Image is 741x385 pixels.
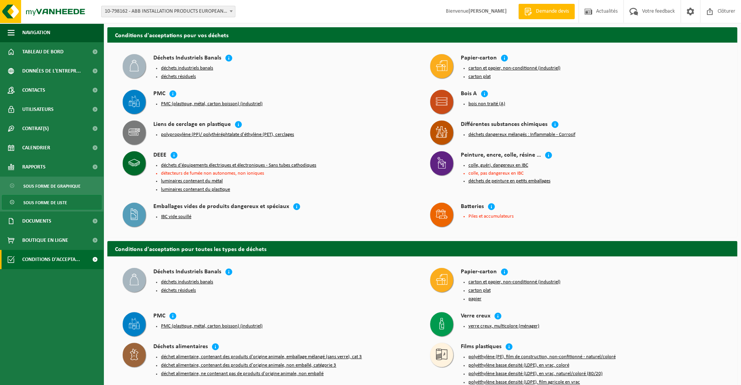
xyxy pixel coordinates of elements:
li: Piles et accumulateurs [468,214,722,219]
button: déchets de peinture en petits emballages [468,178,550,184]
h2: Conditions d'acceptation pour toutes les types de déchets [107,241,737,256]
h4: Batteries [461,203,484,212]
span: Boutique en ligne [22,231,68,250]
button: luminaires contenant du métal [161,178,223,184]
span: Sous forme de liste [23,195,67,210]
span: Conditions d'accepta... [22,250,80,269]
button: carton et papier, non-conditionné (industriel) [468,65,560,71]
button: colle, guéri, dangereux en IBC [468,162,528,169]
a: Sous forme de graphique [2,178,102,193]
button: papier [468,296,481,302]
h4: DEEE [153,151,166,160]
span: Rapports [22,157,46,177]
span: Calendrier [22,138,50,157]
h4: Différentes substances chimiques [461,121,547,129]
span: Documents [22,212,51,231]
h4: Emballages vides de produits dangereux et spéciaux [153,203,289,212]
span: 10-798162 - ABB INSTALLATION PRODUCTS EUROPEAN CENTRE SA - HOUDENG-GOEGNIES [101,6,235,17]
button: verre creux, multicolore (ménager) [468,323,539,329]
button: carton plat [468,74,491,80]
h4: Verre creux [461,312,490,321]
button: déchet alimentaire, ne contenant pas de produits d'origine animale, non emballé [161,371,324,377]
h2: Conditions d'acceptations pour vos déchets [107,27,737,42]
button: déchets résiduels [161,74,196,80]
h4: Papier-carton [461,268,497,277]
button: déchet alimentaire, contenant des produits d'origine animale, emballage mélangé (sans verre), cat 3 [161,354,362,360]
button: déchet alimentaire, contenant des produits d'origine animale, non emballé, catégorie 3 [161,362,336,368]
li: détecteurs de fumée non autonomes, non ioniques [161,171,415,176]
button: déchets industriels banals [161,279,213,285]
span: 10-798162 - ABB INSTALLATION PRODUCTS EUROPEAN CENTRE SA - HOUDENG-GOEGNIES [102,6,235,17]
li: colle, pas dangereux en IBC [468,171,722,176]
button: PMC (plastique, métal, carton boisson) (industriel) [161,101,263,107]
h4: Déchets Industriels Banals [153,268,221,277]
span: Utilisateurs [22,100,54,119]
button: luminaires contenant du plastique [161,187,230,193]
span: Demande devis [534,8,571,15]
button: IBC vide souillé [161,214,191,220]
span: Sous forme de graphique [23,179,81,193]
span: Navigation [22,23,50,42]
button: bois non traité (A) [468,101,505,107]
span: Tableau de bord [22,42,64,61]
button: polyéthylène basse densité (LDPE), en vrac, coloré [468,362,569,368]
button: polyéthylène (PE), film de construction, non-confitionné - naturel/coloré [468,354,616,360]
h4: Liens de cerclage en plastique [153,121,231,129]
a: Demande devis [518,4,575,19]
h4: PMC [153,90,165,99]
h4: Peinture, encre, colle, résine … [461,151,541,160]
h4: Papier-carton [461,54,497,63]
button: carton plat [468,288,491,294]
span: Données de l'entrepr... [22,61,81,81]
h4: Films plastiques [461,343,501,352]
button: déchets industriels banals [161,65,213,71]
button: déchets d'équipements électriques et électroniques - Sans tubes cathodiques [161,162,316,169]
button: carton et papier, non-conditionné (industriel) [468,279,560,285]
span: Contrat(s) [22,119,49,138]
h4: Bois A [461,90,477,99]
button: PMC (plastique, métal, carton boisson) (industriel) [161,323,263,329]
button: polypropylène (PP)/ polythéréphtalate d'éthylène (PET), cerclages [161,132,294,138]
a: Sous forme de liste [2,195,102,210]
h4: PMC [153,312,165,321]
span: Contacts [22,81,45,100]
strong: [PERSON_NAME] [468,8,507,14]
h4: Déchets alimentaires [153,343,208,352]
button: déchets résiduels [161,288,196,294]
button: déchets dangereux mélangés : Inflammable - Corrosif [468,132,575,138]
button: polyéthylène basse densité (LDPE), en vrac, naturel/coloré (80/20) [468,371,603,377]
h4: Déchets Industriels Banals [153,54,221,63]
